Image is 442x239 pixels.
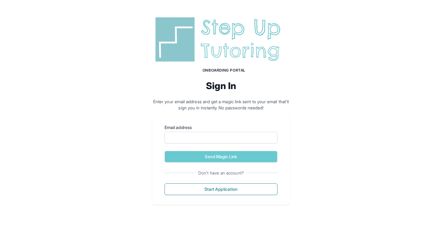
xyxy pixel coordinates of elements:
[158,68,290,73] h1: Onboarding Portal
[152,99,290,111] p: Enter your email address and get a magic link sent to your email that'll sign you in instantly. N...
[165,124,277,131] label: Email address
[165,183,277,195] button: Start Application
[165,151,277,163] button: Send Magic Link
[152,80,290,91] h2: Sign In
[152,15,290,64] img: Step Up Tutoring horizontal logo
[196,170,246,176] span: Don't have an account?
